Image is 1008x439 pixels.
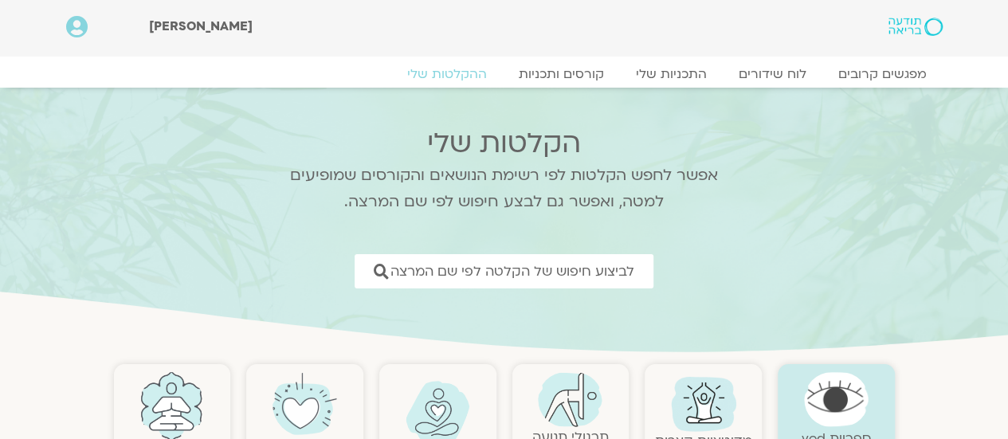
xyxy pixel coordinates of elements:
[503,66,620,82] a: קורסים ותכניות
[269,127,739,159] h2: הקלטות שלי
[620,66,723,82] a: התכניות שלי
[355,254,653,288] a: לביצוע חיפוש של הקלטה לפי שם המרצה
[391,66,503,82] a: ההקלטות שלי
[269,163,739,215] p: אפשר לחפש הקלטות לפי רשימת הנושאים והקורסים שמופיעים למטה, ואפשר גם לבצע חיפוש לפי שם המרצה.
[66,66,943,82] nav: Menu
[149,18,253,35] span: [PERSON_NAME]
[390,264,634,279] span: לביצוע חיפוש של הקלטה לפי שם המרצה
[822,66,943,82] a: מפגשים קרובים
[723,66,822,82] a: לוח שידורים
